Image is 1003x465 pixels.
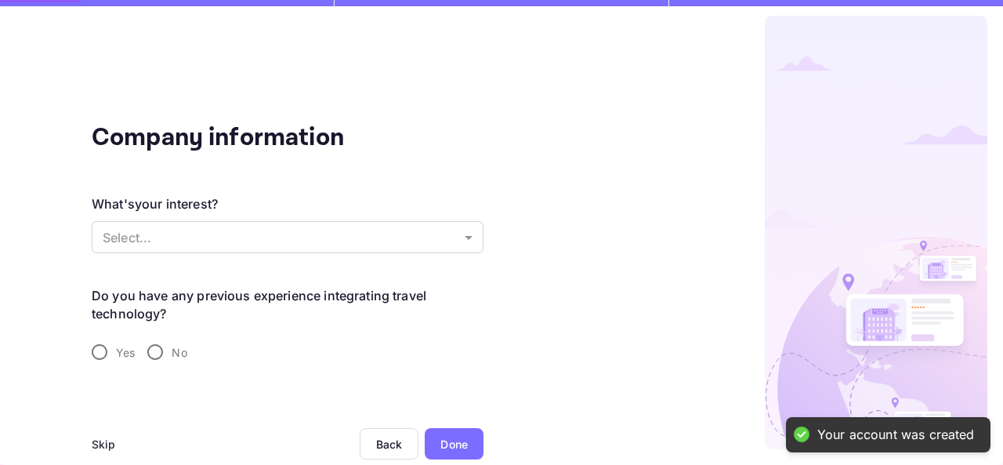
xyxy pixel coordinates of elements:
div: travel-experience [92,336,483,369]
p: Select... [103,228,458,247]
div: What's your interest? [92,194,218,213]
div: Back [376,438,403,451]
div: Without label [92,221,483,253]
span: Yes [116,344,135,361]
div: Your account was created [817,427,975,443]
div: Skip [92,436,116,452]
img: logo [765,16,987,449]
span: No [172,344,186,361]
div: Done [440,436,468,452]
legend: Do you have any previous experience integrating travel technology? [92,287,483,323]
div: Company information [92,119,405,157]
